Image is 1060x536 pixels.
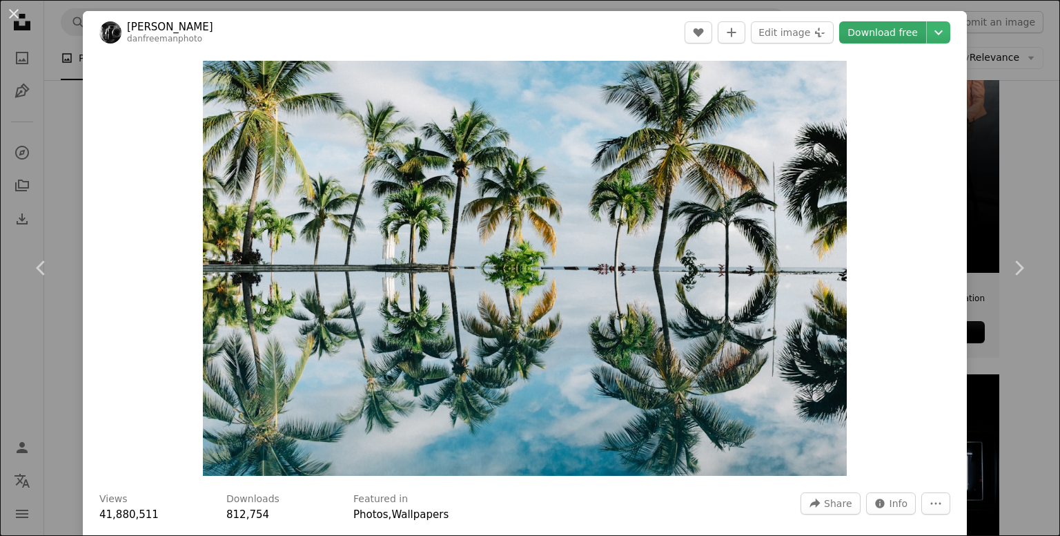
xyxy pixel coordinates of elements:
span: Share [824,493,852,514]
button: Stats about this image [866,492,916,515]
span: , [389,508,392,521]
button: Zoom in on this image [203,61,847,476]
a: [PERSON_NAME] [127,20,213,34]
img: Go to Dan Freeman's profile [99,21,121,44]
h3: Downloads [226,492,279,506]
span: 812,754 [226,508,269,521]
span: Info [890,493,908,514]
button: Edit image [751,21,834,44]
img: water reflection of coconut palm trees [203,61,847,476]
span: 41,880,511 [99,508,159,521]
button: More Actions [921,492,950,515]
a: Next [977,202,1060,334]
a: danfreemanphoto [127,34,202,44]
a: Photos [353,508,389,521]
h3: Views [99,492,128,506]
button: Share this image [801,492,860,515]
button: Choose download size [927,21,950,44]
a: Wallpapers [391,508,449,521]
button: Like [685,21,712,44]
h3: Featured in [353,492,408,506]
a: Download free [839,21,926,44]
button: Add to Collection [718,21,745,44]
